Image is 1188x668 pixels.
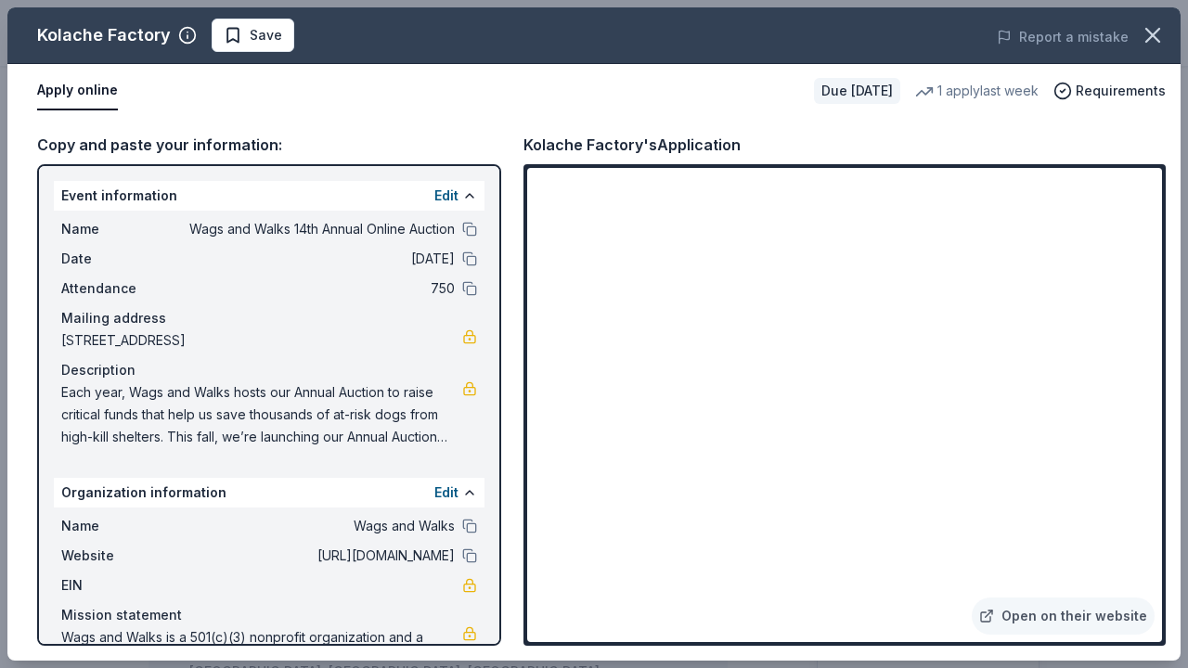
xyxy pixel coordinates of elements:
button: Apply online [37,71,118,110]
div: 1 apply last week [915,80,1039,102]
span: Website [61,545,186,567]
span: Name [61,515,186,537]
span: [STREET_ADDRESS] [61,329,462,352]
button: Save [212,19,294,52]
div: Description [61,359,477,381]
button: Edit [434,482,458,504]
span: Wags and Walks 14th Annual Online Auction [186,218,455,240]
div: Due [DATE] [814,78,900,104]
span: 750 [186,277,455,300]
span: Attendance [61,277,186,300]
button: Edit [434,185,458,207]
span: Save [250,24,282,46]
div: Kolache Factory's Application [523,133,741,157]
div: Event information [54,181,484,211]
a: Open on their website [972,597,1155,635]
div: Mailing address [61,307,477,329]
span: Each year, Wags and Walks hosts our Annual Auction to raise critical funds that help us save thou... [61,381,462,448]
div: Mission statement [61,604,477,626]
span: EIN [61,574,186,597]
button: Report a mistake [997,26,1129,48]
div: Organization information [54,478,484,507]
span: [DATE] [186,248,455,270]
div: Kolache Factory [37,20,171,50]
span: Name [61,218,186,240]
button: Requirements [1053,80,1166,102]
span: Date [61,248,186,270]
span: Requirements [1076,80,1166,102]
span: [URL][DOMAIN_NAME] [186,545,455,567]
span: Wags and Walks [186,515,455,537]
div: Copy and paste your information: [37,133,501,157]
